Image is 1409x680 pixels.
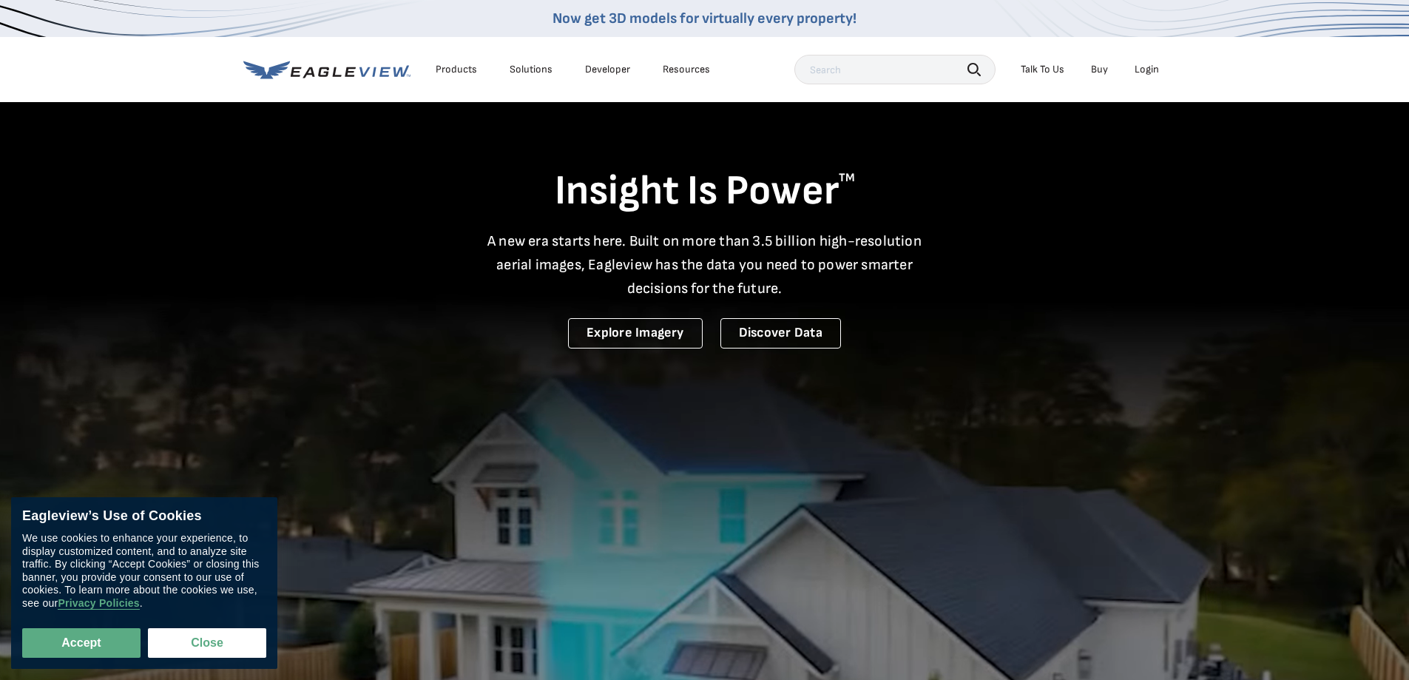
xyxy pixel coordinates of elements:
[243,166,1166,218] h1: Insight Is Power
[568,318,703,349] a: Explore Imagery
[436,63,477,76] div: Products
[1135,63,1159,76] div: Login
[663,63,710,76] div: Resources
[585,63,630,76] a: Developer
[22,628,141,658] button: Accept
[148,628,266,658] button: Close
[1021,63,1064,76] div: Talk To Us
[1091,63,1108,76] a: Buy
[479,229,931,300] p: A new era starts here. Built on more than 3.5 billion high-resolution aerial images, Eagleview ha...
[720,318,841,349] a: Discover Data
[839,171,855,185] sup: TM
[553,10,856,27] a: Now get 3D models for virtually every property!
[794,55,996,84] input: Search
[58,597,139,610] a: Privacy Policies
[510,63,553,76] div: Solutions
[22,532,266,610] div: We use cookies to enhance your experience, to display customized content, and to analyze site tra...
[22,508,266,525] div: Eagleview’s Use of Cookies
